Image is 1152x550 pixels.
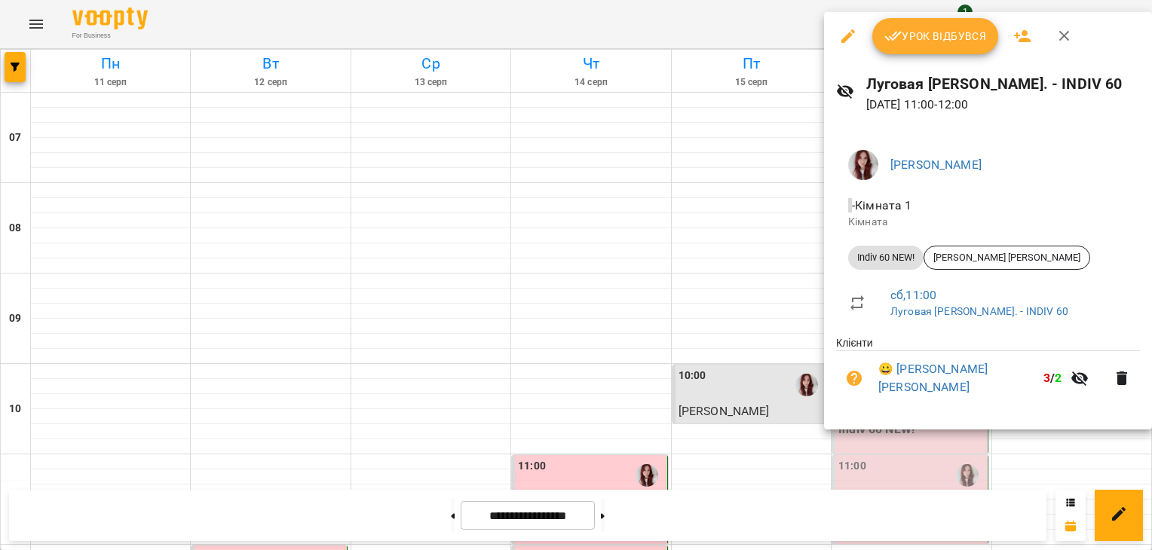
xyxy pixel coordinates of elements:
h6: Луговая [PERSON_NAME]. - INDIV 60 [866,72,1140,96]
button: Урок відбувся [872,18,999,54]
ul: Клієнти [836,335,1140,411]
div: [PERSON_NAME] [PERSON_NAME] [924,246,1090,270]
span: 2 [1055,371,1062,385]
span: [PERSON_NAME] [PERSON_NAME] [924,251,1089,264]
button: Візит ще не сплачено. Додати оплату? [836,360,872,396]
p: Кімната [848,215,1128,230]
a: сб , 11:00 [890,288,936,302]
b: / [1043,371,1062,385]
a: Луговая [PERSON_NAME]. - INDIV 60 [890,305,1068,317]
span: Indiv 60 NEW! [848,251,924,264]
span: - Кімната 1 [848,198,915,212]
a: [PERSON_NAME] [890,157,982,172]
a: 😀 [PERSON_NAME] [PERSON_NAME] [878,360,1037,396]
span: Урок відбувся [884,27,987,45]
span: 3 [1043,371,1050,385]
img: 7cd808451856f5ed132125de41ddf209.jpg [848,150,878,180]
p: [DATE] 11:00 - 12:00 [866,96,1140,114]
